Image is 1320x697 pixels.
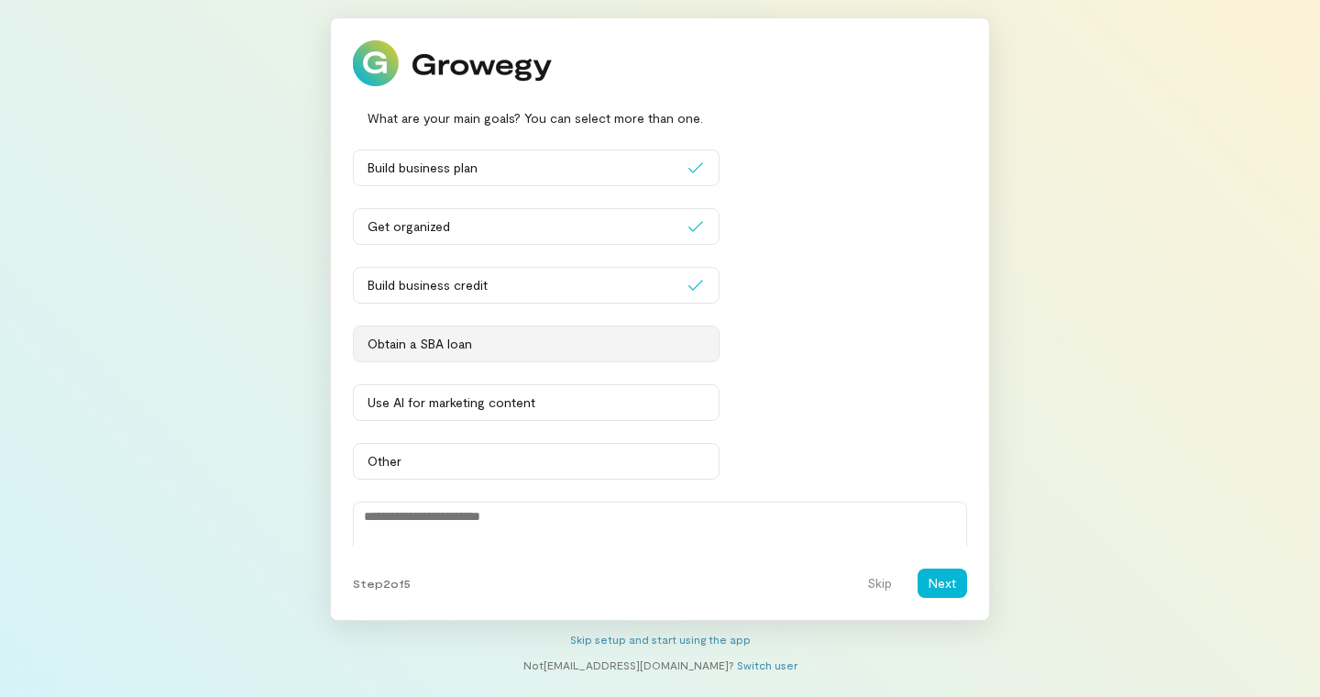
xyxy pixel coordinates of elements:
[368,159,687,177] div: Build business plan
[368,276,687,294] div: Build business credit
[737,658,797,671] a: Switch user
[523,658,734,671] span: Not [EMAIL_ADDRESS][DOMAIN_NAME] ?
[353,443,720,480] button: Other
[856,569,903,598] button: Skip
[353,149,720,186] button: Build business plan
[353,208,720,245] button: Get organized
[353,40,553,86] img: Growegy logo
[368,393,705,412] div: Use AI for marketing content
[368,217,687,236] div: Get organized
[570,633,751,646] a: Skip setup and start using the app
[353,384,720,421] button: Use AI for marketing content
[353,267,720,304] button: Build business credit
[353,326,720,362] button: Obtain a SBA loan
[353,108,967,127] div: What are your main goals? You can select more than one.
[368,452,705,470] div: Other
[368,335,705,353] div: Obtain a SBA loan
[918,569,967,598] button: Next
[353,576,411,591] span: Step 2 of 5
